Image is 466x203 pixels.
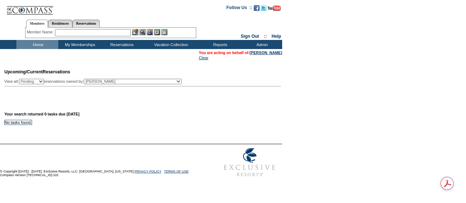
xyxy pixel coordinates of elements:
[72,20,100,27] a: Reservations
[132,29,138,35] img: b_edit.gif
[241,34,259,39] a: Sign Out
[147,29,153,35] img: Impersonate
[58,40,100,49] td: My Memberships
[264,34,267,39] span: ::
[134,170,161,173] a: PRIVACY POLICY
[139,29,146,35] img: View
[154,29,160,35] img: Reservations
[4,69,70,74] span: Reservations
[161,29,167,35] img: b_calculator.gif
[4,79,185,84] div: View all: reservations owned by:
[261,7,266,12] a: Follow us on Twitter
[254,7,260,12] a: Become our fan on Facebook
[272,34,281,39] a: Help
[217,144,282,180] img: Exclusive Resorts
[250,50,282,55] a: [PERSON_NAME]
[268,5,281,11] img: Subscribe to our YouTube Channel
[48,20,72,27] a: Residences
[4,112,283,120] div: Your search returned 0 tasks due [DATE]
[16,40,58,49] td: Home
[199,50,282,55] span: You are acting on behalf of:
[199,56,208,60] a: Clear
[4,69,43,74] span: Upcoming/Current
[261,5,266,11] img: Follow us on Twitter
[164,170,189,173] a: TERMS OF USE
[26,20,48,28] a: Members
[27,29,55,35] div: Member Name:
[226,4,252,13] td: Follow Us ::
[198,40,240,49] td: Reports
[100,40,142,49] td: Reservations
[142,40,198,49] td: Vacation Collection
[5,120,32,125] td: No tasks found.
[254,5,260,11] img: Become our fan on Facebook
[240,40,282,49] td: Admin
[268,7,281,12] a: Subscribe to our YouTube Channel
